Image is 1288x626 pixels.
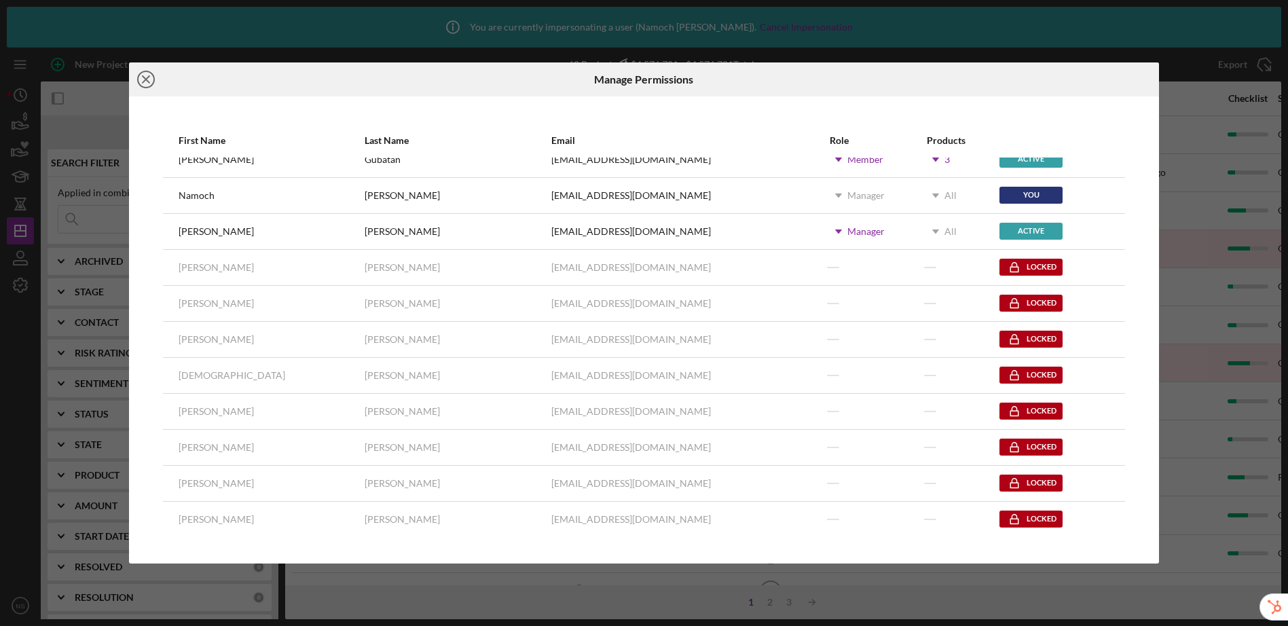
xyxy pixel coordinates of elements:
div: [EMAIL_ADDRESS][DOMAIN_NAME] [551,442,711,453]
div: Email [551,135,828,146]
div: [PERSON_NAME] [365,298,440,309]
div: [PERSON_NAME] [365,442,440,453]
div: Locked [999,331,1063,348]
div: [DEMOGRAPHIC_DATA] [179,370,285,381]
div: Active [999,151,1063,168]
div: You [999,187,1063,204]
div: Locked [999,367,1063,384]
div: [PERSON_NAME] [365,406,440,417]
div: Gubatan [365,154,401,165]
div: [PERSON_NAME] [179,334,254,345]
div: Member [847,154,883,165]
h6: Manage Permissions [594,73,693,86]
div: Products [927,135,998,146]
div: Role [830,135,925,146]
div: [PERSON_NAME] [179,442,254,453]
div: [PERSON_NAME] [365,262,440,273]
div: [PERSON_NAME] [179,298,254,309]
div: Last Name [365,135,550,146]
div: Manager [847,226,885,237]
div: [EMAIL_ADDRESS][DOMAIN_NAME] [551,406,711,417]
div: [PERSON_NAME] [365,334,440,345]
div: [PERSON_NAME] [179,262,254,273]
div: Active [999,223,1063,240]
div: [PERSON_NAME] [365,190,440,201]
div: Namoch [179,190,215,201]
div: Locked [999,259,1063,276]
div: [EMAIL_ADDRESS][DOMAIN_NAME] [551,190,711,201]
div: Manager [847,190,885,201]
div: [PERSON_NAME] [179,154,254,165]
div: [PERSON_NAME] [179,478,254,489]
div: [EMAIL_ADDRESS][DOMAIN_NAME] [551,154,711,165]
div: Locked [999,295,1063,312]
div: Locked [999,403,1063,420]
div: [PERSON_NAME] [179,226,254,237]
div: [PERSON_NAME] [365,370,440,381]
div: Locked [999,439,1063,456]
div: [EMAIL_ADDRESS][DOMAIN_NAME] [551,298,711,309]
div: [EMAIL_ADDRESS][DOMAIN_NAME] [551,370,711,381]
div: [EMAIL_ADDRESS][DOMAIN_NAME] [551,334,711,345]
div: [EMAIL_ADDRESS][DOMAIN_NAME] [551,226,711,237]
div: [EMAIL_ADDRESS][DOMAIN_NAME] [551,514,711,525]
div: First Name [179,135,364,146]
div: [EMAIL_ADDRESS][DOMAIN_NAME] [551,478,711,489]
div: Locked [999,511,1063,528]
div: [PERSON_NAME] [365,514,440,525]
div: Locked [999,475,1063,492]
div: [PERSON_NAME] [365,226,440,237]
div: [PERSON_NAME] [179,406,254,417]
div: [EMAIL_ADDRESS][DOMAIN_NAME] [551,262,711,273]
div: [PERSON_NAME] [179,514,254,525]
div: [PERSON_NAME] [365,478,440,489]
